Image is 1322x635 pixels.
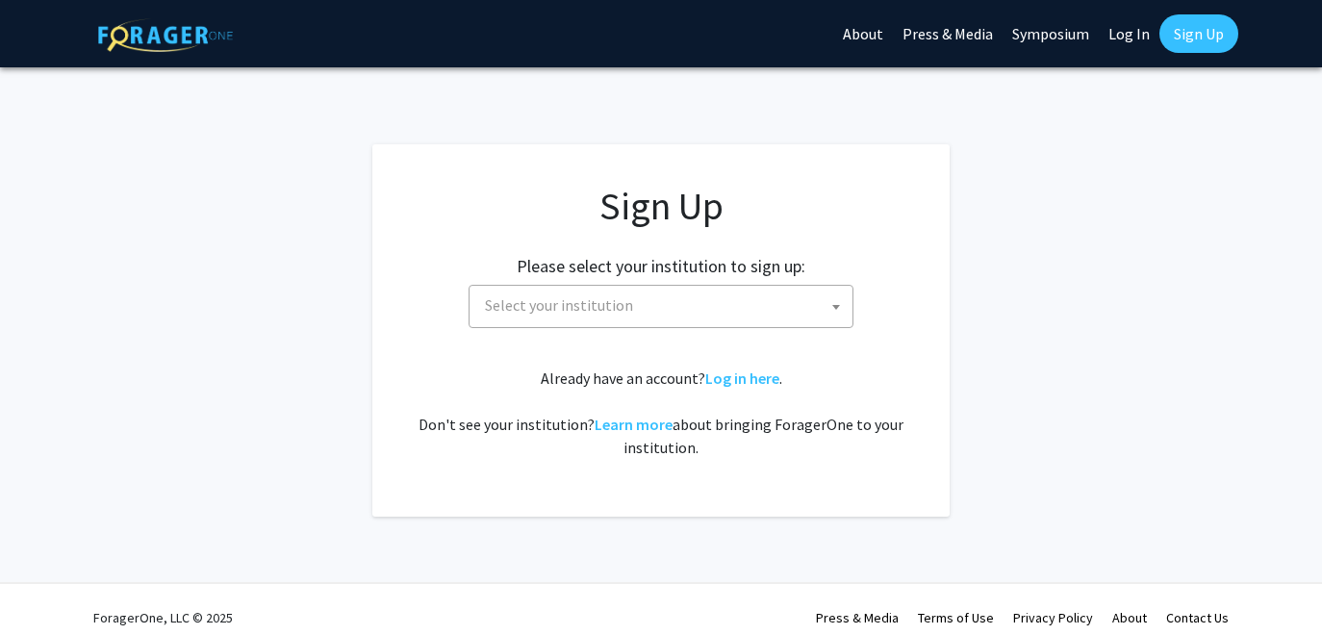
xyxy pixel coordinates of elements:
img: ForagerOne Logo [98,18,233,52]
h1: Sign Up [411,183,911,229]
a: Press & Media [816,609,899,626]
span: Select your institution [485,295,633,315]
span: Select your institution [469,285,853,328]
a: Contact Us [1166,609,1229,626]
a: Learn more about bringing ForagerOne to your institution [595,415,673,434]
span: Select your institution [477,286,852,325]
a: About [1112,609,1147,626]
a: Privacy Policy [1013,609,1093,626]
h2: Please select your institution to sign up: [517,256,805,277]
a: Log in here [705,368,779,388]
div: Already have an account? . Don't see your institution? about bringing ForagerOne to your institut... [411,367,911,459]
a: Sign Up [1159,14,1238,53]
a: Terms of Use [918,609,994,626]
